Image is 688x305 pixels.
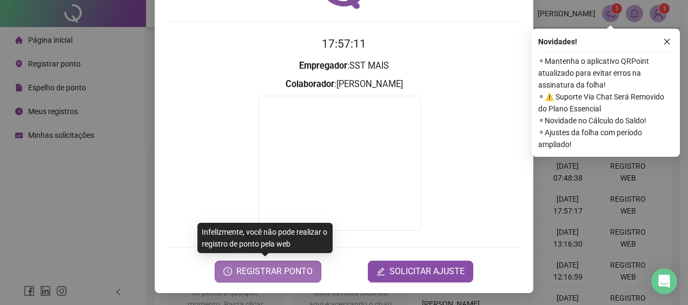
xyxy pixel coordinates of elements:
span: ⚬ Mantenha o aplicativo QRPoint atualizado para evitar erros na assinatura da folha! [538,55,673,91]
time: 17:57:11 [322,37,366,50]
span: Novidades ! [538,36,577,48]
span: ⚬ Novidade no Cálculo do Saldo! [538,115,673,127]
span: edit [376,267,385,276]
strong: Colaborador [286,79,334,89]
strong: Empregador [299,61,347,71]
button: REGISTRAR PONTO [215,261,321,282]
h3: : [PERSON_NAME] [168,77,520,91]
span: clock-circle [223,267,232,276]
div: Infelizmente, você não pode realizar o registro de ponto pela web [197,223,333,253]
span: SOLICITAR AJUSTE [389,265,465,278]
button: editSOLICITAR AJUSTE [368,261,473,282]
div: Open Intercom Messenger [651,268,677,294]
span: ⚬ ⚠️ Suporte Via Chat Será Removido do Plano Essencial [538,91,673,115]
span: close [663,38,671,45]
h3: : SST MAIS [168,59,520,73]
span: ⚬ Ajustes da folha com período ampliado! [538,127,673,150]
span: REGISTRAR PONTO [236,265,313,278]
